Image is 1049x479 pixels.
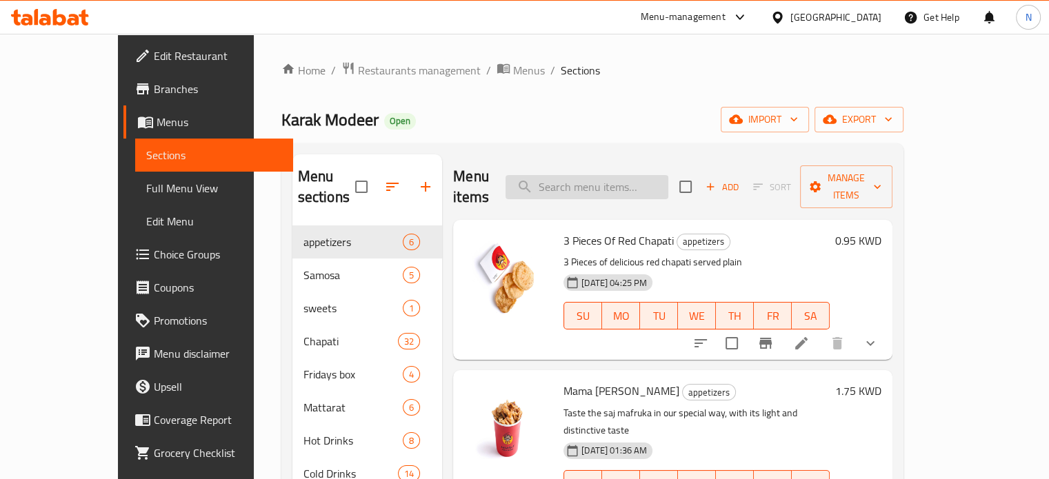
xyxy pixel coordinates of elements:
[602,302,640,329] button: MO
[135,205,293,238] a: Edit Menu
[399,335,419,348] span: 32
[453,166,489,207] h2: Menu items
[563,254,830,271] p: 3 Pieces of delicious red chapati served plain
[403,401,419,414] span: 6
[123,304,293,337] a: Promotions
[717,329,746,358] span: Select to update
[682,384,736,400] div: appetizers
[358,62,481,79] span: Restaurants management
[677,234,730,249] span: appetizers
[683,385,735,400] span: appetizers
[154,345,282,362] span: Menu disclaimer
[303,234,403,250] span: appetizers
[721,306,748,326] span: TH
[398,333,420,349] div: items
[154,279,282,296] span: Coupons
[576,444,652,457] span: [DATE] 01:36 AM
[146,180,282,196] span: Full Menu View
[403,432,420,449] div: items
[835,381,881,400] h6: 1.75 KWD
[303,366,403,383] span: Fridays box
[403,269,419,282] span: 5
[281,62,326,79] a: Home
[292,358,443,391] div: Fridays box4
[506,175,668,199] input: search
[700,176,744,198] button: Add
[384,113,416,130] div: Open
[292,258,443,292] div: Samosa5
[154,312,282,329] span: Promotions
[135,172,293,205] a: Full Menu View
[826,111,892,128] span: export
[703,179,741,195] span: Add
[716,302,754,329] button: TH
[403,267,420,283] div: items
[403,300,420,316] div: items
[123,105,293,139] a: Menus
[797,306,824,326] span: SA
[157,114,282,130] span: Menus
[790,10,881,25] div: [GEOGRAPHIC_DATA]
[570,306,597,326] span: SU
[281,61,903,79] nav: breadcrumb
[811,170,881,204] span: Manage items
[292,225,443,258] div: appetizers6
[640,302,678,329] button: TU
[123,72,293,105] a: Branches
[154,246,282,263] span: Choice Groups
[303,267,403,283] span: Samosa
[792,302,830,329] button: SA
[684,327,717,360] button: sort-choices
[646,306,672,326] span: TU
[154,81,282,97] span: Branches
[298,166,356,207] h2: Menu sections
[303,432,403,449] span: Hot Drinks
[403,234,420,250] div: items
[835,231,881,250] h6: 0.95 KWD
[154,445,282,461] span: Grocery Checklist
[1025,10,1031,25] span: N
[384,115,416,127] span: Open
[700,176,744,198] span: Add item
[123,436,293,469] a: Grocery Checklist
[862,335,879,351] svg: Show Choices
[683,306,710,326] span: WE
[671,172,700,201] span: Select section
[376,170,409,203] span: Sort sections
[464,381,552,469] img: Mama Mafruka
[123,238,293,271] a: Choice Groups
[641,9,726,26] div: Menu-management
[403,366,420,383] div: items
[292,424,443,457] div: Hot Drinks8
[561,62,600,79] span: Sections
[403,399,420,416] div: items
[123,271,293,304] a: Coupons
[793,335,810,351] a: Edit menu item
[563,302,602,329] button: SU
[821,327,854,360] button: delete
[154,378,282,395] span: Upsell
[608,306,635,326] span: MO
[409,170,442,203] button: Add section
[744,176,800,198] span: Select section first
[303,300,403,316] span: sweets
[154,48,282,64] span: Edit Restaurant
[123,39,293,72] a: Edit Restaurant
[292,325,443,358] div: Chapati32
[721,107,809,132] button: import
[347,172,376,201] span: Select all sections
[464,231,552,319] img: 3 Pieces Of Red Chapati
[759,306,786,326] span: FR
[341,61,481,79] a: Restaurants management
[576,276,652,289] span: [DATE] 04:25 PM
[146,213,282,230] span: Edit Menu
[563,405,830,439] p: Taste the saj mafruka in our special way, with its light and distinctive taste
[303,399,403,416] div: Mattarat
[732,111,798,128] span: import
[563,230,674,251] span: 3 Pieces Of Red Chapati
[303,333,398,349] span: Chapati
[123,370,293,403] a: Upsell
[678,302,716,329] button: WE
